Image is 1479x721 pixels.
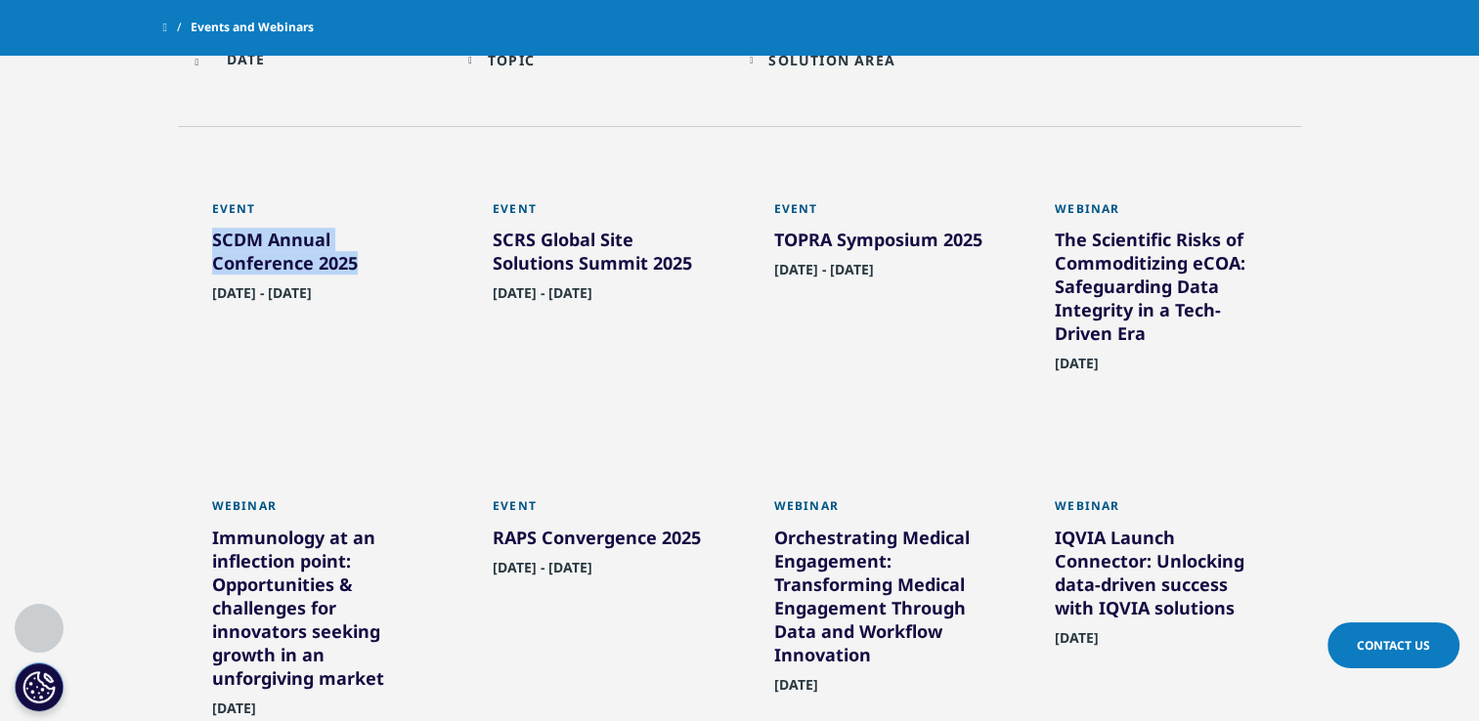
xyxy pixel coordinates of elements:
[774,201,987,228] div: Event
[493,526,706,557] div: RAPS Convergence 2025
[212,526,425,698] div: Immunology at an inflection point: Opportunities & challenges for innovators seeking growth in an...
[1055,228,1268,353] div: The Scientific Risks of Commoditizing eCOA: Safeguarding Data Integrity in a Tech-Driven Era
[188,37,450,81] input: DATE
[212,201,425,228] div: Event
[1055,201,1268,418] a: Webinar The Scientific Risks of Commoditizing eCOA: Safeguarding Data Integrity in a Tech-Driven ...
[774,201,987,324] a: Event TOPRA Symposium 2025 [DATE] - [DATE]
[774,675,818,705] span: [DATE]
[774,526,987,674] div: Orchestrating Medical Engagement: Transforming Medical Engagement Through Data and Workflow Innov...
[774,260,874,290] span: [DATE] - [DATE]
[1055,498,1268,692] a: Webinar IQVIA Launch Connector: Unlocking data-driven success with IQVIA solutions [DATE]
[15,662,64,711] button: Cookie Settings
[493,558,592,588] span: [DATE] - [DATE]
[212,283,312,314] span: [DATE] - [DATE]
[1055,628,1099,658] span: [DATE]
[1055,201,1268,228] div: Webinar
[1357,637,1430,654] span: Contact Us
[191,10,314,45] span: Events and Webinars
[774,228,987,259] div: TOPRA Symposium 2025
[488,51,535,69] div: Topic facet.
[212,498,425,525] div: Webinar
[1055,498,1268,525] div: Webinar
[493,228,706,282] div: SCRS Global Site Solutions Summit 2025
[212,201,425,348] a: Event SCDM Annual Conference 2025 [DATE] - [DATE]
[493,201,706,228] div: Event
[768,51,895,69] div: Solution Area facet.
[1055,354,1099,384] span: [DATE]
[493,201,706,348] a: Event SCRS Global Site Solutions Summit 2025 [DATE] - [DATE]
[774,498,987,525] div: Webinar
[493,283,592,314] span: [DATE] - [DATE]
[493,498,706,621] a: Event RAPS Convergence 2025 [DATE] - [DATE]
[1327,622,1459,668] a: Contact Us
[212,228,425,282] div: SCDM Annual Conference 2025
[493,498,706,525] div: Event
[1055,526,1268,627] div: IQVIA Launch Connector: Unlocking data-driven success with IQVIA solutions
